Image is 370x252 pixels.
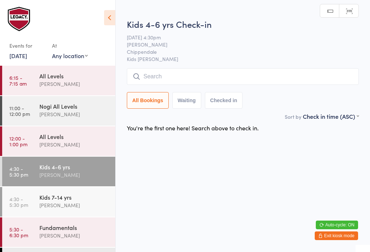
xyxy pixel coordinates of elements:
a: [DATE] [9,52,27,60]
time: 6:15 - 7:15 am [9,75,27,86]
div: Nogi All Levels [39,102,109,110]
time: 11:00 - 12:00 pm [9,105,30,117]
a: 4:30 -5:30 pmKids 4-6 yrs[PERSON_NAME] [2,157,115,186]
div: You're the first one here! Search above to check in. [127,124,259,132]
div: Kids 4-6 yrs [39,163,109,171]
a: 12:00 -1:00 pmAll Levels[PERSON_NAME] [2,126,115,156]
input: Search [127,68,359,85]
button: Exit kiosk mode [315,231,358,240]
a: 11:00 -12:00 pmNogi All Levels[PERSON_NAME] [2,96,115,126]
label: Sort by [285,113,301,120]
div: Events for [9,40,45,52]
button: Waiting [172,92,201,109]
time: 12:00 - 1:00 pm [9,135,27,147]
img: Legacy Brazilian Jiu Jitsu [7,5,33,32]
button: Checked in [205,92,243,109]
div: Check in time (ASC) [303,112,359,120]
div: [PERSON_NAME] [39,171,109,179]
a: 5:30 -6:30 pmFundamentals[PERSON_NAME] [2,217,115,247]
h2: Kids 4-6 yrs Check-in [127,18,359,30]
span: Kids [PERSON_NAME] [127,55,359,62]
span: [DATE] 4:30pm [127,34,348,41]
div: [PERSON_NAME] [39,80,109,88]
div: Kids 7-14 yrs [39,193,109,201]
div: [PERSON_NAME] [39,110,109,118]
div: At [52,40,88,52]
div: [PERSON_NAME] [39,140,109,149]
button: All Bookings [127,92,169,109]
div: [PERSON_NAME] [39,231,109,240]
span: [PERSON_NAME] [127,41,348,48]
span: Chippendale [127,48,348,55]
a: 6:15 -7:15 amAll Levels[PERSON_NAME] [2,66,115,95]
a: 4:30 -5:30 pmKids 7-14 yrs[PERSON_NAME] [2,187,115,217]
div: All Levels [39,132,109,140]
div: All Levels [39,72,109,80]
time: 5:30 - 6:30 pm [9,226,28,238]
time: 4:30 - 5:30 pm [9,196,28,208]
button: Auto-cycle: ON [316,221,358,229]
div: [PERSON_NAME] [39,201,109,209]
div: Fundamentals [39,223,109,231]
time: 4:30 - 5:30 pm [9,166,28,177]
div: Any location [52,52,88,60]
